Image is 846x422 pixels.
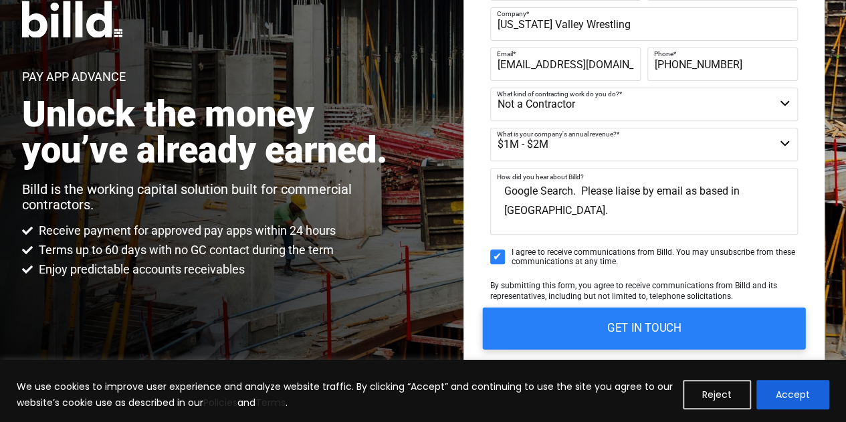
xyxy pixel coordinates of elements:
[203,396,237,409] a: Policies
[490,168,798,235] textarea: Google Search. Please liaise by email as based in [GEOGRAPHIC_DATA].
[22,71,126,83] h1: Pay App Advance
[497,10,526,17] span: Company
[35,223,336,239] span: Receive payment for approved pay apps within 24 hours
[35,242,334,258] span: Terms up to 60 days with no GC contact during the term
[17,379,673,411] p: We use cookies to improve user experience and analyze website traffic. By clicking “Accept” and c...
[22,182,401,213] p: Billd is the working capital solution built for commercial contractors.
[255,396,286,409] a: Terms
[497,173,584,181] span: How did you hear about Billd?
[35,261,245,278] span: Enjoy predictable accounts receivables
[756,380,829,409] button: Accept
[683,380,751,409] button: Reject
[497,50,513,58] span: Email
[482,307,805,349] input: GET IN TOUCH
[512,247,798,267] span: I agree to receive communications from Billd. You may unsubscribe from these communications at an...
[654,50,673,58] span: Phone
[490,249,505,264] input: I agree to receive communications from Billd. You may unsubscribe from these communications at an...
[22,96,401,169] h2: Unlock the money you’ve already earned.
[490,281,777,301] span: By submitting this form, you agree to receive communications from Billd and its representatives, ...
